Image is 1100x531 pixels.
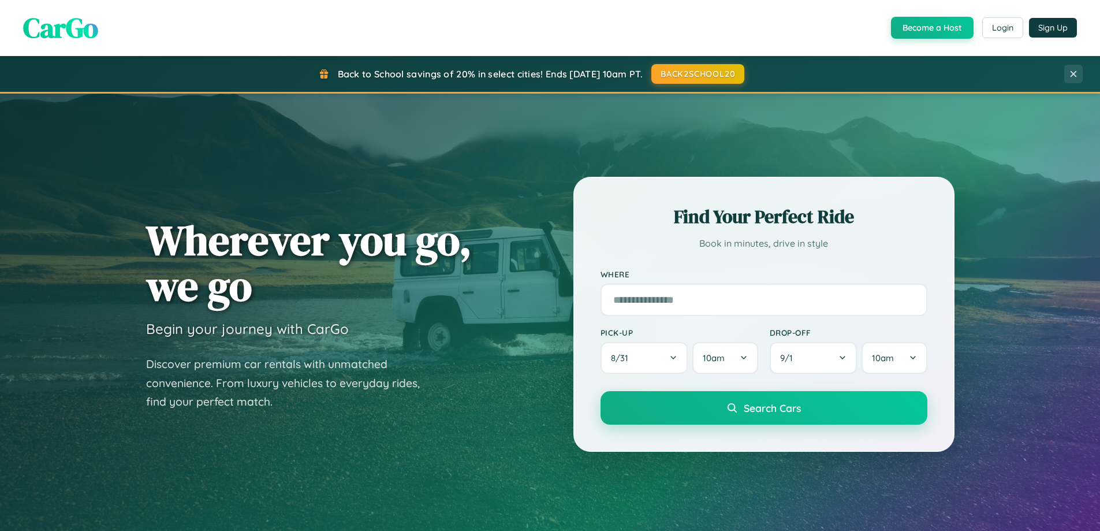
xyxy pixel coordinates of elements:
button: Become a Host [891,17,974,39]
span: 9 / 1 [780,352,799,363]
span: Back to School savings of 20% in select cities! Ends [DATE] 10am PT. [338,68,643,80]
span: 10am [872,352,894,363]
button: 10am [692,342,758,374]
p: Book in minutes, drive in style [601,235,927,252]
button: Login [982,17,1023,38]
label: Pick-up [601,328,758,337]
h2: Find Your Perfect Ride [601,204,927,229]
button: 9/1 [770,342,857,374]
span: CarGo [23,9,98,47]
h1: Wherever you go, we go [146,217,472,309]
button: Sign Up [1029,18,1077,38]
label: Drop-off [770,328,927,337]
label: Where [601,269,927,279]
span: 8 / 31 [611,352,634,363]
span: Search Cars [744,402,801,414]
p: Discover premium car rentals with unmatched convenience. From luxury vehicles to everyday rides, ... [146,355,435,411]
button: 8/31 [601,342,688,374]
button: BACK2SCHOOL20 [651,64,744,84]
button: Search Cars [601,391,927,425]
button: 10am [862,342,927,374]
h3: Begin your journey with CarGo [146,320,349,337]
span: 10am [703,352,725,363]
